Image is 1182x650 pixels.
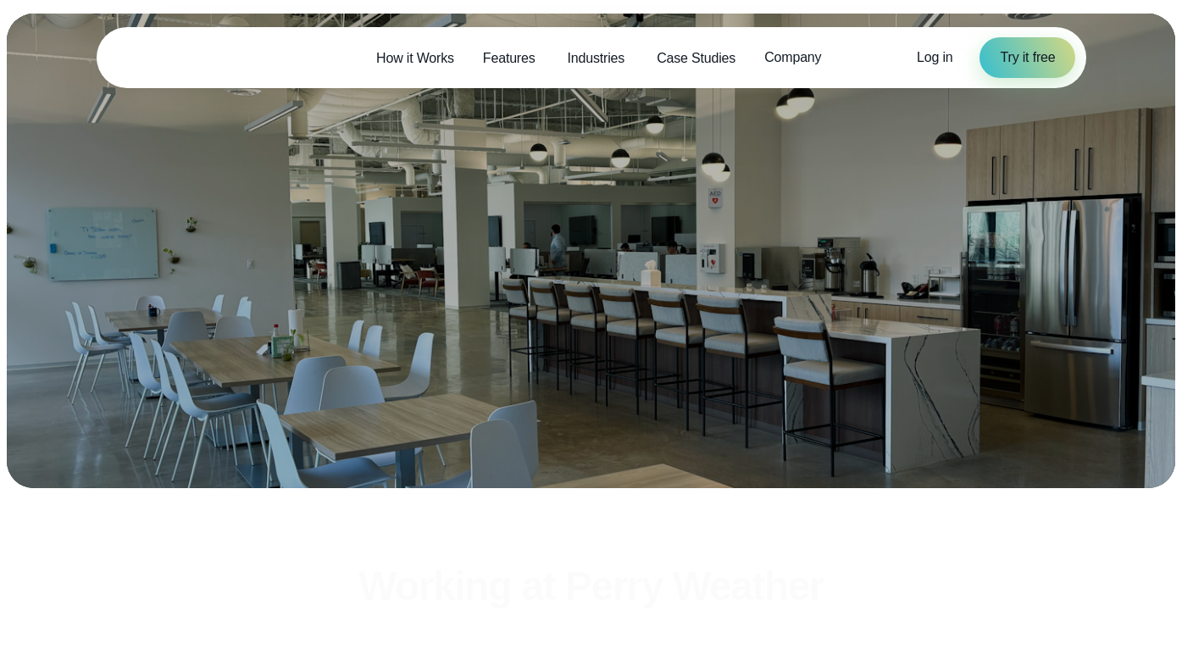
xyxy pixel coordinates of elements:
[764,47,821,68] span: Company
[362,41,469,75] a: How it Works
[979,37,1075,78] a: Try it free
[483,48,536,69] span: Features
[642,41,750,75] a: Case Studies
[917,47,953,68] a: Log in
[917,50,953,64] span: Log in
[568,48,625,69] span: Industries
[657,48,735,69] span: Case Studies
[1000,47,1055,68] span: Try it free
[376,48,454,69] span: How it Works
